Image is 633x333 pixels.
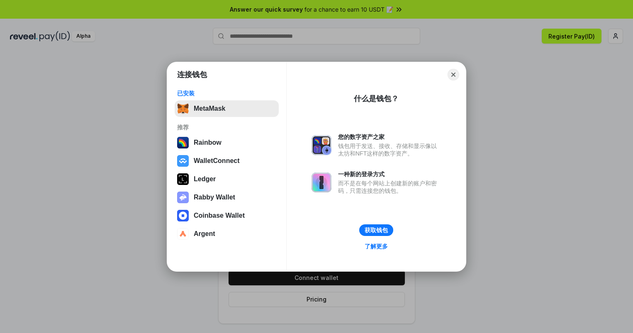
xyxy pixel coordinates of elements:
div: Rabby Wallet [194,194,235,201]
div: WalletConnect [194,157,240,165]
button: Argent [175,226,279,242]
button: Coinbase Wallet [175,207,279,224]
div: 而不是在每个网站上创建新的账户和密码，只需连接您的钱包。 [338,180,441,194]
div: 了解更多 [365,243,388,250]
div: 什么是钱包？ [354,94,399,104]
h1: 连接钱包 [177,70,207,80]
a: 了解更多 [360,241,393,252]
img: svg+xml,%3Csvg%20width%3D%2228%22%20height%3D%2228%22%20viewBox%3D%220%200%2028%2028%22%20fill%3D... [177,210,189,221]
div: 推荐 [177,124,276,131]
img: svg+xml,%3Csvg%20xmlns%3D%22http%3A%2F%2Fwww.w3.org%2F2000%2Fsvg%22%20fill%3D%22none%22%20viewBox... [312,173,331,192]
img: svg+xml,%3Csvg%20width%3D%22120%22%20height%3D%22120%22%20viewBox%3D%220%200%20120%20120%22%20fil... [177,137,189,148]
div: Coinbase Wallet [194,212,245,219]
img: svg+xml,%3Csvg%20width%3D%2228%22%20height%3D%2228%22%20viewBox%3D%220%200%2028%2028%22%20fill%3D... [177,155,189,167]
div: 获取钱包 [365,226,388,234]
img: svg+xml,%3Csvg%20width%3D%2228%22%20height%3D%2228%22%20viewBox%3D%220%200%2028%2028%22%20fill%3D... [177,228,189,240]
button: Ledger [175,171,279,187]
button: MetaMask [175,100,279,117]
img: svg+xml,%3Csvg%20xmlns%3D%22http%3A%2F%2Fwww.w3.org%2F2000%2Fsvg%22%20width%3D%2228%22%20height%3... [177,173,189,185]
div: Ledger [194,175,216,183]
button: 获取钱包 [359,224,393,236]
div: MetaMask [194,105,225,112]
img: svg+xml,%3Csvg%20xmlns%3D%22http%3A%2F%2Fwww.w3.org%2F2000%2Fsvg%22%20fill%3D%22none%22%20viewBox... [312,135,331,155]
button: Close [448,69,459,80]
div: Rainbow [194,139,222,146]
div: 钱包用于发送、接收、存储和显示像以太坊和NFT这样的数字资产。 [338,142,441,157]
img: svg+xml,%3Csvg%20fill%3D%22none%22%20height%3D%2233%22%20viewBox%3D%220%200%2035%2033%22%20width%... [177,103,189,114]
div: 已安装 [177,90,276,97]
button: Rabby Wallet [175,189,279,206]
div: 一种新的登录方式 [338,170,441,178]
button: Rainbow [175,134,279,151]
img: svg+xml,%3Csvg%20xmlns%3D%22http%3A%2F%2Fwww.w3.org%2F2000%2Fsvg%22%20fill%3D%22none%22%20viewBox... [177,192,189,203]
button: WalletConnect [175,153,279,169]
div: 您的数字资产之家 [338,133,441,141]
div: Argent [194,230,215,238]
